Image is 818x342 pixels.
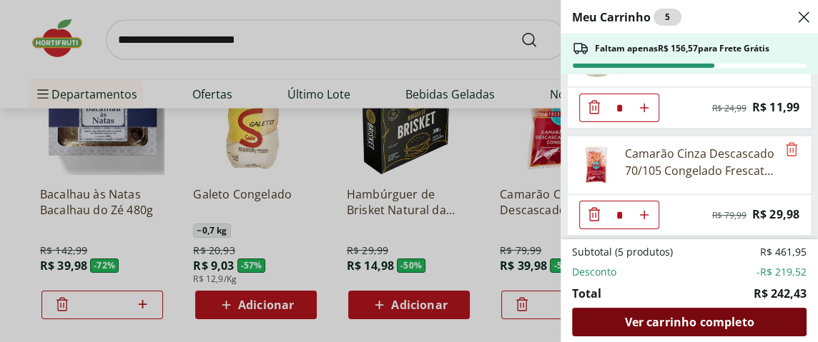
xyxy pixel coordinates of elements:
[580,94,608,122] button: Diminuir Quantidade
[572,265,616,279] span: Desconto
[654,9,681,26] div: 5
[625,145,777,179] div: Camarão Cinza Descascado 70/105 Congelado Frescatto 400g
[624,316,754,328] span: Ver carrinho completo
[752,205,799,224] span: R$ 29,98
[595,43,769,54] span: Faltam apenas R$ 156,57 para Frete Grátis
[572,308,807,336] a: Ver carrinho completo
[608,201,630,228] input: Quantidade Atual
[580,201,608,229] button: Diminuir Quantidade
[572,245,673,259] span: Subtotal (5 produtos)
[783,141,800,159] button: Remove
[757,265,807,279] span: -R$ 219,52
[712,210,746,221] span: R$ 79,99
[760,245,807,259] span: R$ 461,95
[572,285,601,302] span: Total
[754,285,807,302] span: R$ 242,43
[752,98,799,117] span: R$ 11,99
[630,94,659,122] button: Aumentar Quantidade
[712,103,746,114] span: R$ 24,99
[630,201,659,229] button: Aumentar Quantidade
[572,9,681,26] h2: Meu Carrinho
[608,94,630,121] input: Quantidade Atual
